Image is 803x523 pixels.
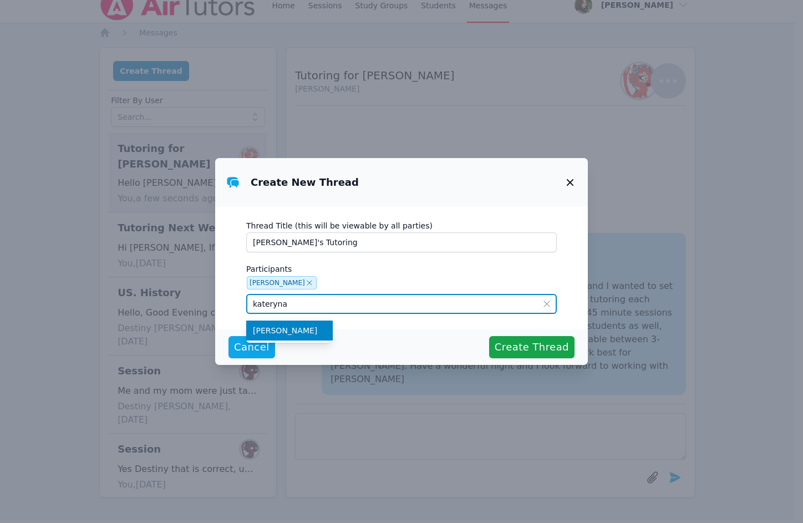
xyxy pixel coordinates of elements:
button: Cancel [228,336,275,358]
input: ex, 6th Grade Math [246,232,557,252]
button: Create Thread [489,336,575,358]
span: Cancel [234,339,270,355]
h3: Create New Thread [251,176,359,189]
span: Create Thread [495,339,569,355]
div: [PERSON_NAME] [250,280,305,286]
span: [PERSON_NAME] [253,325,326,336]
label: Participants [246,259,557,276]
label: Thread Title (this will be viewable by all parties) [246,216,557,232]
input: Search... [246,294,557,314]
